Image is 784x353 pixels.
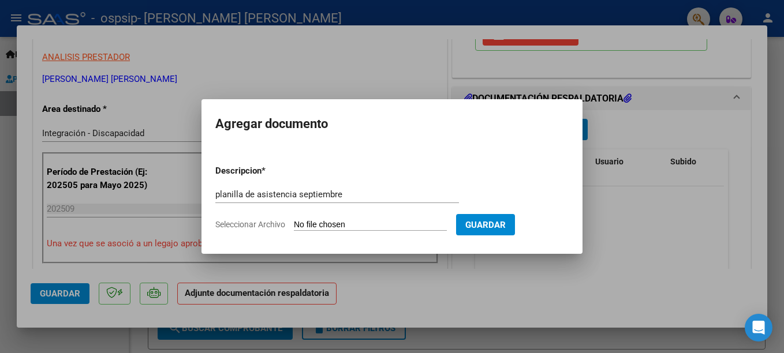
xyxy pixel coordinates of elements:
[456,214,515,235] button: Guardar
[465,220,506,230] span: Guardar
[745,314,772,341] div: Open Intercom Messenger
[215,220,285,229] span: Seleccionar Archivo
[215,164,322,178] p: Descripcion
[215,113,569,135] h2: Agregar documento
